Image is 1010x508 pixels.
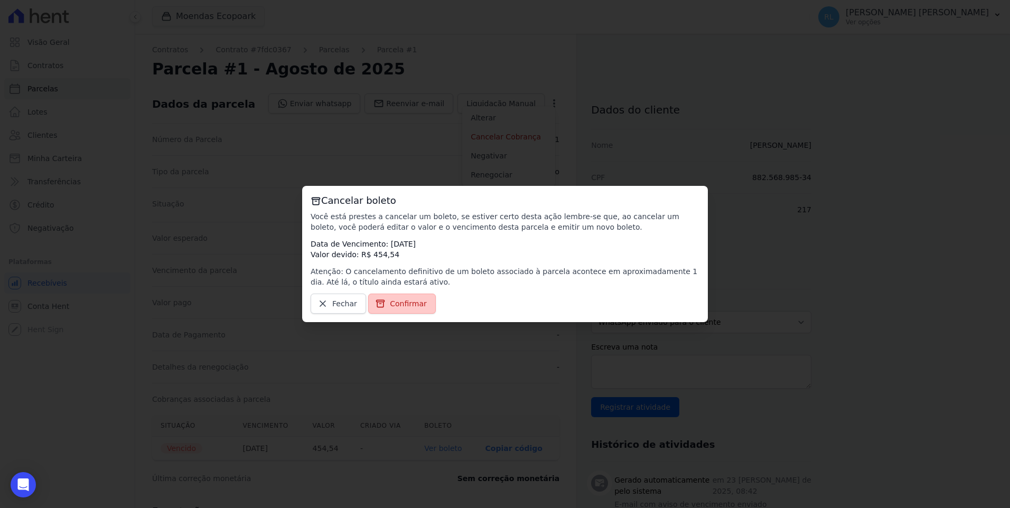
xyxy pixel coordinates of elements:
[311,239,699,260] p: Data de Vencimento: [DATE] Valor devido: R$ 454,54
[368,294,436,314] a: Confirmar
[390,298,427,309] span: Confirmar
[311,211,699,232] p: Você está prestes a cancelar um boleto, se estiver certo desta ação lembre-se que, ao cancelar um...
[311,294,366,314] a: Fechar
[11,472,36,497] div: Open Intercom Messenger
[311,194,699,207] h3: Cancelar boleto
[311,266,699,287] p: Atenção: O cancelamento definitivo de um boleto associado à parcela acontece em aproximadamente 1...
[332,298,357,309] span: Fechar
